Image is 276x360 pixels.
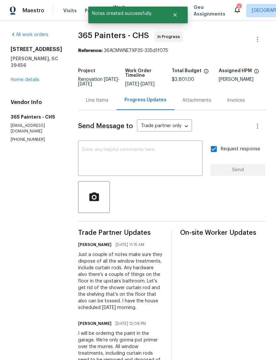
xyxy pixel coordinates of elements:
[124,97,166,103] div: Progress Updates
[125,82,139,86] span: [DATE]
[141,82,155,86] span: [DATE]
[115,320,146,327] span: [DATE] 12:09 PM
[254,69,259,77] span: The hpm assigned to this work order.
[11,46,62,53] h2: [STREET_ADDRESS]
[11,32,48,37] a: All work orders
[11,123,62,134] p: [EMAIL_ADDRESS][DOMAIN_NAME]
[11,114,62,120] h5: 365 Painters - CHS
[78,77,119,86] span: -
[78,77,119,86] span: Renovation
[182,97,211,104] div: Attachments
[23,7,44,14] span: Maestro
[137,121,192,132] div: Trade partner only
[78,47,265,54] div: 36ACMWNE7XP3S-335d1f075
[219,69,252,73] h5: Assigned HPM
[11,77,39,82] a: Home details
[78,123,133,129] span: Send Message to
[11,55,62,69] h5: [PERSON_NAME], SC 29456
[164,8,186,22] button: Close
[78,69,95,73] h5: Project
[11,99,62,106] h4: Vendor Info
[85,7,105,14] span: Projects
[172,69,202,73] h5: Total Budget
[158,33,183,40] span: In Progress
[237,4,241,11] div: 2
[88,7,164,21] span: Notes created successfully.
[219,77,266,82] div: [PERSON_NAME]
[221,146,260,153] span: Request response
[180,230,265,236] span: On-site Worker Updates
[78,251,163,311] div: Just a couple of notes make sure they dispose of all the window treatments, include curtain rods....
[113,4,130,17] span: Work Orders
[78,82,92,86] span: [DATE]
[125,69,172,78] h5: Work Order Timeline
[78,230,163,236] span: Trade Partner Updates
[125,82,155,86] span: -
[204,69,209,77] span: The total cost of line items that have been proposed by Opendoor. This sum includes line items th...
[104,77,118,82] span: [DATE]
[227,97,245,104] div: Invoices
[78,48,103,53] b: Reference:
[115,241,144,248] span: [DATE] 11:15 AM
[63,7,77,14] span: Visits
[86,97,109,104] div: Line Items
[78,241,112,248] h6: [PERSON_NAME]
[11,137,62,142] p: [PHONE_NUMBER]
[194,4,225,17] span: Geo Assignments
[78,320,112,327] h6: [PERSON_NAME]
[78,31,149,39] span: 365 Painters - CHS
[172,77,194,82] span: $3,801.00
